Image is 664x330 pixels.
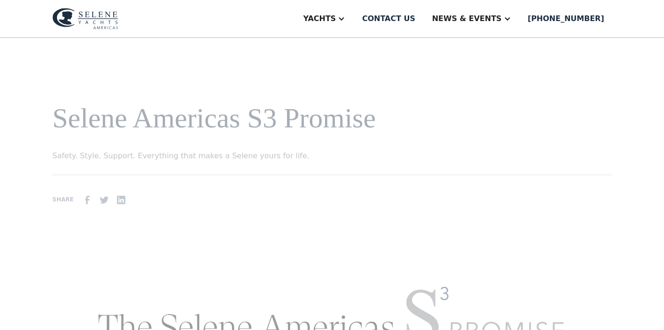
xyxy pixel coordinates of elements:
[115,194,127,205] img: Linkedin
[362,13,415,24] div: Contact us
[52,195,73,204] div: SHARE
[82,194,93,205] img: facebook
[303,13,336,24] div: Yachts
[52,8,118,29] img: logo
[52,103,441,133] h1: Selene Americas S3 Promise
[528,13,604,24] div: [PHONE_NUMBER]
[432,13,502,24] div: News & EVENTS
[99,194,110,205] img: Twitter
[52,150,441,161] p: Safety. Style. Support. Everything that makes a Selene yours for life.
